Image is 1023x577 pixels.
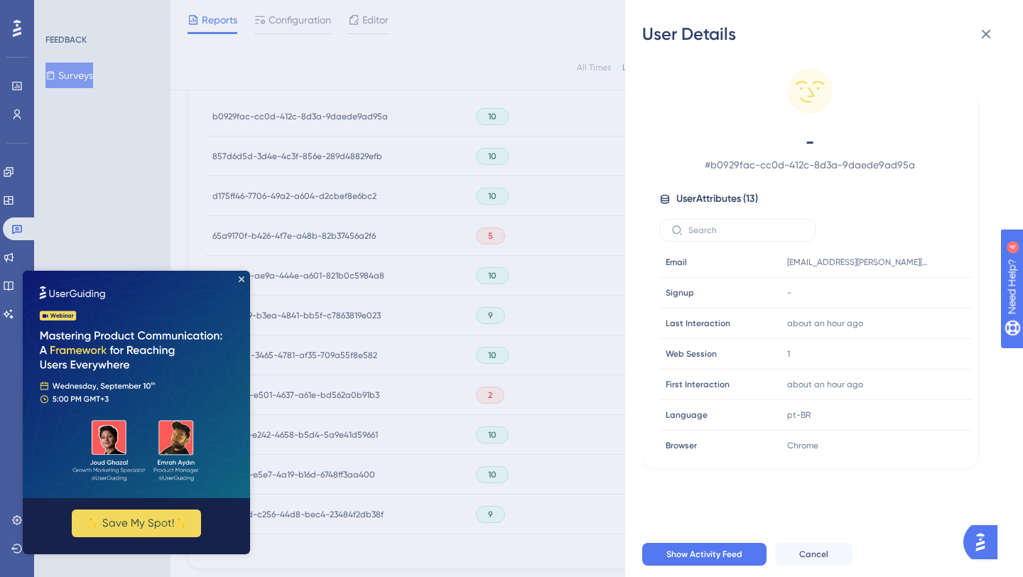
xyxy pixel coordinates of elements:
[642,23,1006,45] div: User Details
[49,239,178,266] button: ✨ Save My Spot!✨
[685,131,935,153] span: -
[787,440,818,451] span: Chrome
[666,409,708,421] span: Language
[685,156,935,173] span: # b0929fac-cc0d-412c-8d3a-9daede9ad95a
[787,379,863,389] time: about an hour ago
[666,440,697,451] span: Browser
[775,543,852,566] button: Cancel
[666,257,687,268] span: Email
[666,379,730,390] span: First Interaction
[787,318,863,328] time: about an hour ago
[963,521,1006,563] iframe: UserGuiding AI Assistant Launcher
[666,287,694,298] span: Signup
[33,4,89,21] span: Need Help?
[799,549,828,560] span: Cancel
[666,549,742,560] span: Show Activity Feed
[787,348,790,360] span: 1
[216,6,222,11] div: Close Preview
[642,543,767,566] button: Show Activity Feed
[676,190,758,207] span: User Attributes ( 13 )
[787,287,791,298] span: -
[99,7,103,18] div: 4
[666,318,730,329] span: Last Interaction
[787,257,929,268] span: [EMAIL_ADDRESS][PERSON_NAME][DOMAIN_NAME]
[688,225,803,235] input: Search
[787,409,811,421] span: pt-BR
[666,348,717,360] span: Web Session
